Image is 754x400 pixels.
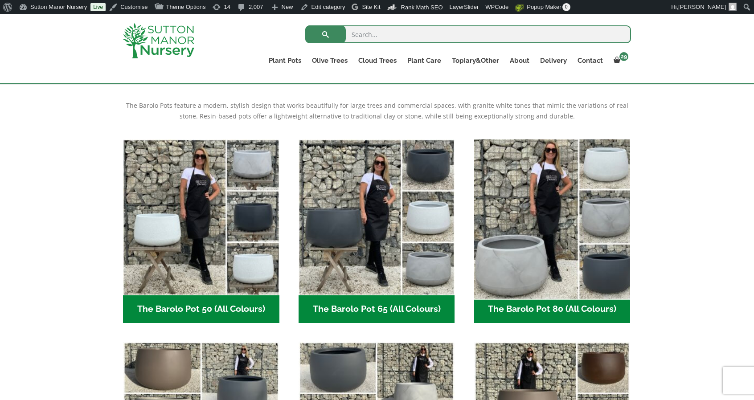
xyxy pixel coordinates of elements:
a: Topiary&Other [447,54,504,67]
img: The Barolo Pot 65 (All Colours) [299,139,455,296]
span: [PERSON_NAME] [678,4,726,10]
span: Site Kit [362,4,380,10]
p: The Barolo Pots feature a modern, stylish design that works beautifully for large trees and comme... [123,100,631,122]
img: The Barolo Pot 80 (All Colours) [470,135,634,299]
span: Rank Math SEO [401,4,443,11]
a: About [504,54,535,67]
h2: The Barolo Pot 65 (All Colours) [299,295,455,323]
a: Plant Care [402,54,447,67]
a: Olive Trees [307,54,353,67]
span: 29 [619,52,628,61]
h2: The Barolo Pot 50 (All Colours) [123,295,279,323]
a: Visit product category The Barolo Pot 50 (All Colours) [123,139,279,323]
a: Plant Pots [263,54,307,67]
img: The Barolo Pot 50 (All Colours) [123,139,279,296]
img: logo [123,23,194,58]
a: 29 [608,54,631,67]
a: Delivery [535,54,572,67]
a: Visit product category The Barolo Pot 80 (All Colours) [474,139,631,323]
span: 0 [562,3,570,11]
a: Cloud Trees [353,54,402,67]
a: Contact [572,54,608,67]
input: Search... [305,25,631,43]
a: Visit product category The Barolo Pot 65 (All Colours) [299,139,455,323]
a: Live [90,3,106,11]
h2: The Barolo Pot 80 (All Colours) [474,295,631,323]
